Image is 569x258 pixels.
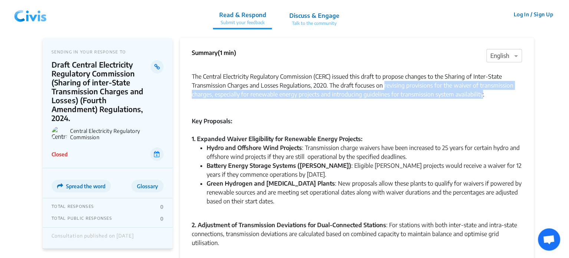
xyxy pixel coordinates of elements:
li: : New proposals allow these plants to qualify for waivers if powered by renewable sources and are... [207,179,522,215]
p: Discuss & Engage [289,11,339,20]
strong: Key Proposals: 1. Expanded Waiver Eligibility for Renewable Energy Projects: [192,117,362,143]
p: TOTAL RESPONSES [52,204,94,210]
button: Glossary [131,180,164,192]
img: navlogo.png [11,3,50,26]
div: Open chat [538,228,560,251]
p: 0 [160,204,164,210]
strong: Green Hydrogen and [MEDICAL_DATA] Plants [207,180,335,187]
p: Central Electricity Regulatory Commission [70,128,164,140]
span: (1 min) [218,49,236,56]
p: 0 [160,216,164,222]
p: Talk to the community [289,20,339,27]
div: Consultation published on [DATE] [52,233,134,243]
p: SENDING IN YOUR RESPONSE TO [52,49,164,54]
span: Glossary [137,183,158,189]
strong: Hydro and Offshore Wind Projects [207,144,302,151]
div: : For stations with both inter-state and intra-state connections, transmission deviations are cal... [192,221,522,256]
li: : Eligible [PERSON_NAME] projects would receive a waiver for 12 years if they commence operations... [207,161,522,179]
img: Central Electricity Regulatory Commission logo [52,126,67,142]
strong: Battery Energy Storage Systems ([PERSON_NAME]) [207,162,351,169]
span: Spread the word [66,183,105,189]
li: : Transmission charge waivers have been increased to 25 years for certain hydro and offshore wind... [207,143,522,161]
p: Summary [192,48,236,57]
p: TOTAL PUBLIC RESPONSES [52,216,112,222]
strong: 2. Adjustment of Transmission Deviations for Dual-Connected Stations [192,221,386,229]
button: Log In / Sign Up [509,9,558,20]
div: The Central Electricity Regulatory Commission (CERC) issued this draft to propose changes to the ... [192,63,522,108]
p: Read & Respond [219,10,266,19]
p: Closed [52,150,68,158]
p: Draft Central Electricity Regulatory Commission (Sharing of inter-State Transmission Charges and ... [52,60,151,123]
p: Submit your feedback [219,19,266,26]
button: Spread the word [52,180,111,192]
